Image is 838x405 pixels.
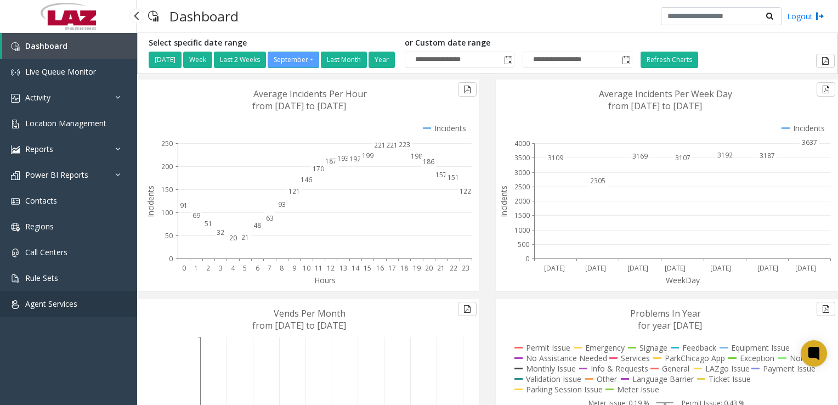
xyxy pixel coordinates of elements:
text: 192 [349,154,361,164]
text: 157 [435,170,447,179]
span: Regions [25,221,54,232]
img: 'icon' [11,249,20,257]
text: [DATE] [585,263,606,273]
text: 11 [315,263,322,273]
text: Average Incidents Per Hour [253,88,367,100]
text: 3500 [514,153,530,162]
button: Export to pdf [817,82,835,97]
text: 151 [448,173,459,182]
img: 'icon' [11,171,20,180]
text: [DATE] [627,263,648,273]
text: 122 [460,187,471,196]
text: 17 [388,263,396,273]
text: 20 [425,263,433,273]
span: Agent Services [25,299,77,309]
text: [DATE] [757,263,778,273]
text: 198 [411,151,422,161]
text: 2 [206,263,210,273]
span: Power BI Reports [25,170,88,180]
text: 187 [325,156,337,166]
text: from [DATE] to [DATE] [608,100,702,112]
text: 6 [256,263,259,273]
text: 10 [303,263,310,273]
text: [DATE] [544,263,565,273]
text: 14 [352,263,360,273]
text: 91 [180,201,188,210]
text: 2305 [590,176,605,185]
button: Year [369,52,395,68]
h5: or Custom date range [405,38,632,48]
text: 3169 [632,151,648,161]
text: 193 [337,154,349,163]
text: 1500 [514,211,530,220]
text: 22 [450,263,457,273]
text: [DATE] [710,263,731,273]
button: [DATE] [149,52,182,68]
text: 199 [362,151,373,160]
text: 1000 [514,226,530,235]
text: 200 [161,162,173,171]
text: 170 [313,164,324,173]
button: Export to pdf [817,302,835,316]
button: Refresh Charts [641,52,698,68]
text: from [DATE] to [DATE] [252,100,346,112]
text: 15 [364,263,371,273]
img: 'icon' [11,197,20,206]
text: for year [DATE] [638,319,702,331]
text: 3187 [760,151,775,160]
text: 21 [241,233,249,242]
button: Last Month [321,52,367,68]
text: 19 [413,263,421,273]
text: Vends Per Month [274,307,346,319]
img: 'icon' [11,274,20,283]
text: 21 [437,263,445,273]
text: 16 [376,263,384,273]
button: Export to pdf [816,54,835,68]
text: Hours [314,275,336,285]
text: 7 [268,263,271,273]
text: 0 [525,254,529,263]
h5: Select specific date range [149,38,397,48]
text: 5 [243,263,247,273]
text: 121 [288,187,300,196]
span: Contacts [25,195,57,206]
button: Export to pdf [458,82,477,97]
text: 4000 [514,139,530,148]
img: pageIcon [148,3,158,30]
text: 3109 [548,153,563,162]
span: Call Centers [25,247,67,257]
span: Reports [25,144,53,154]
text: from [DATE] to [DATE] [252,319,346,331]
text: Incidents [499,185,509,217]
button: September [268,52,319,68]
text: 500 [518,240,529,249]
text: 250 [161,139,173,148]
text: 3000 [514,168,530,177]
text: 69 [192,211,200,220]
text: Average Incidents Per Week Day [599,88,732,100]
text: 48 [253,221,261,230]
text: 2500 [514,182,530,192]
text: 1 [194,263,198,273]
text: 8 [280,263,284,273]
text: 51 [205,219,212,228]
text: 63 [266,213,274,223]
span: Toggle popup [620,52,632,67]
button: Last 2 Weeks [214,52,266,68]
img: 'icon' [11,223,20,232]
span: Rule Sets [25,273,58,283]
span: Toggle popup [502,52,514,67]
text: 3192 [717,150,733,160]
img: 'icon' [11,145,20,154]
text: 3 [219,263,223,273]
text: 221 [374,140,386,150]
text: [DATE] [665,263,686,273]
button: Export to pdf [458,302,477,316]
button: Week [183,52,212,68]
img: 'icon' [11,42,20,51]
text: 4 [231,263,235,273]
span: Activity [25,92,50,103]
text: Incidents [145,185,156,217]
text: 221 [386,140,398,150]
text: 18 [400,263,408,273]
